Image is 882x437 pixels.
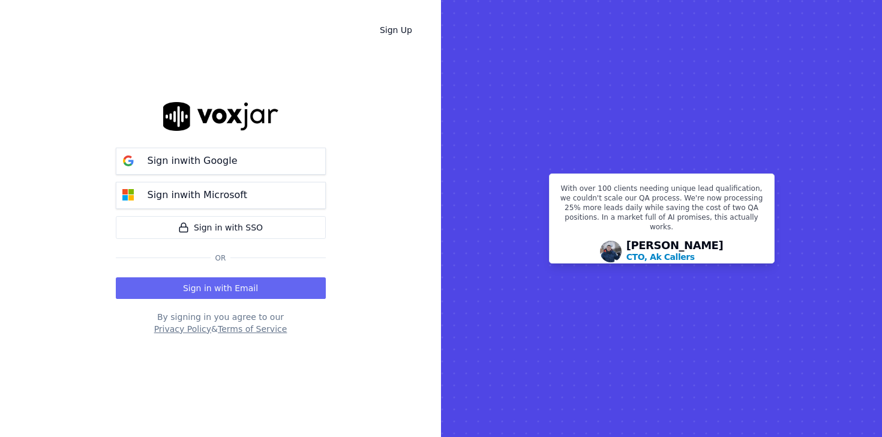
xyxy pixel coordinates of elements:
[600,241,622,262] img: Avatar
[116,277,326,299] button: Sign in with Email
[626,251,695,263] p: CTO, Ak Callers
[116,183,140,207] img: microsoft Sign in button
[211,253,231,263] span: Or
[116,148,326,175] button: Sign inwith Google
[218,323,287,335] button: Terms of Service
[626,240,724,263] div: [PERSON_NAME]
[116,149,140,173] img: google Sign in button
[148,188,247,202] p: Sign in with Microsoft
[116,216,326,239] a: Sign in with SSO
[116,182,326,209] button: Sign inwith Microsoft
[370,19,422,41] a: Sign Up
[163,102,278,130] img: logo
[154,323,211,335] button: Privacy Policy
[557,184,767,237] p: With over 100 clients needing unique lead qualification, we couldn't scale our QA process. We're ...
[148,154,238,168] p: Sign in with Google
[116,311,326,335] div: By signing in you agree to our &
